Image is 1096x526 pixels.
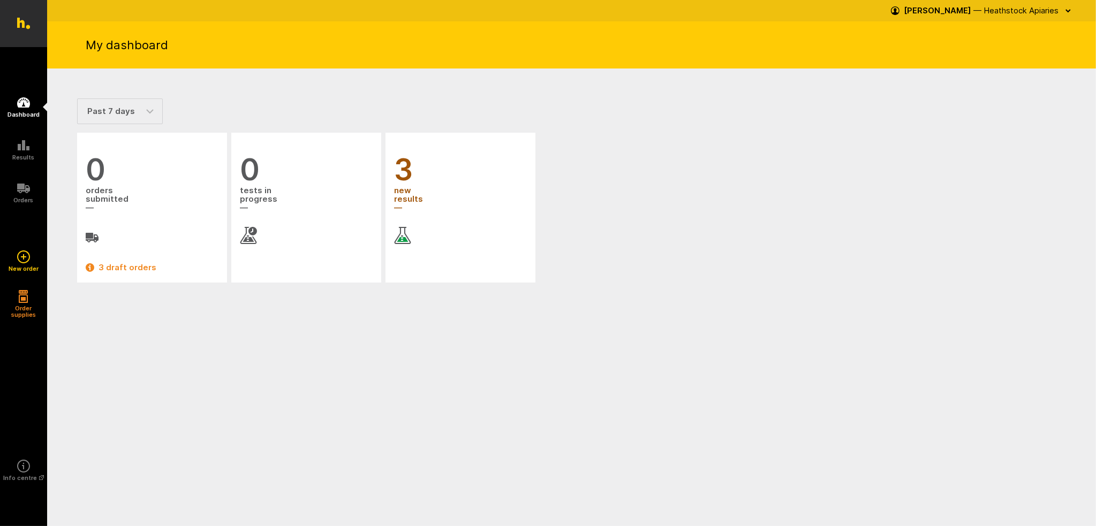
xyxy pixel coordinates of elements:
[86,154,218,244] a: 0 orderssubmitted
[3,475,44,481] h5: Info centre
[86,154,218,185] span: 0
[240,154,373,185] span: 0
[86,185,218,214] span: orders submitted
[9,265,39,272] h5: New order
[13,154,35,161] h5: Results
[86,37,168,53] h1: My dashboard
[891,2,1075,19] button: [PERSON_NAME] — Heathstock Apiaries
[7,111,40,118] h5: Dashboard
[394,154,527,244] a: 3 newresults
[7,305,40,318] h5: Order supplies
[86,261,218,274] a: 3 draft orders
[973,5,1059,16] span: — Heathstock Apiaries
[240,185,373,214] span: tests in progress
[394,185,527,214] span: new results
[14,197,34,203] h5: Orders
[904,5,971,16] strong: [PERSON_NAME]
[240,154,373,244] a: 0 tests inprogress
[394,154,527,185] span: 3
